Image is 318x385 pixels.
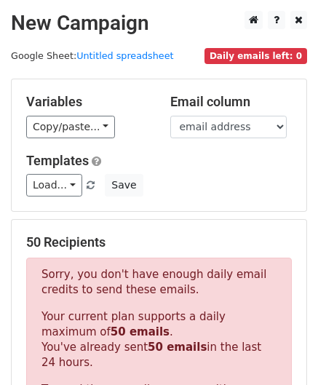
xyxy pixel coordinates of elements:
span: Daily emails left: 0 [204,48,307,64]
p: Your current plan supports a daily maximum of . You've already sent in the last 24 hours. [41,309,277,370]
h5: 50 Recipients [26,234,292,250]
p: Sorry, you don't have enough daily email credits to send these emails. [41,267,277,298]
a: Copy/paste... [26,116,115,138]
iframe: Chat Widget [245,315,318,385]
a: Untitled spreadsheet [76,50,173,61]
a: Templates [26,153,89,168]
h5: Email column [170,94,293,110]
h5: Variables [26,94,148,110]
a: Load... [26,174,82,197]
button: Save [105,174,143,197]
h2: New Campaign [11,11,307,36]
strong: 50 emails [111,325,170,338]
a: Daily emails left: 0 [204,50,307,61]
small: Google Sheet: [11,50,174,61]
strong: 50 emails [148,341,207,354]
